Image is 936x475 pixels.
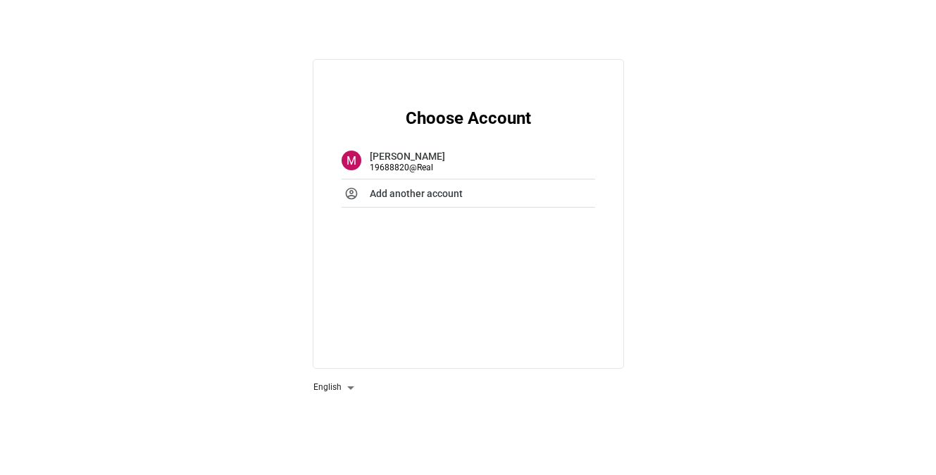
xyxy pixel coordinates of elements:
div: M [342,151,361,170]
strong: [PERSON_NAME] [370,151,445,162]
h2: Choose Account [342,108,595,128]
strong: Add another account [370,188,463,199]
span: 19688820 @ Real [370,163,445,172]
div: English [313,376,359,399]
